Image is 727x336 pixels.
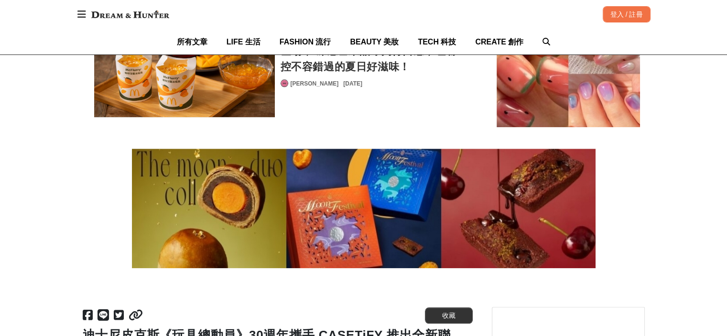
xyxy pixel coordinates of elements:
div: 登入 / 註冊 [603,6,651,22]
a: BEAUTY 美妝 [350,29,399,54]
img: 2025中秋禮盒推薦：除了傳統月餅，金箔蛋黃酥、冰淇淋月餅、瑪德蓮與費南雪禮盒...讓你送出精緻奢華感 [132,149,596,268]
span: TECH 科技 [418,38,456,46]
a: TECH 科技 [418,29,456,54]
a: FASHION 流行 [280,29,331,54]
span: LIFE 生活 [227,38,260,46]
a: LIFE 生活 [227,29,260,54]
span: CREATE 創作 [475,38,523,46]
a: CREATE 創作 [475,29,523,54]
button: 收藏 [425,307,473,324]
div: [DATE] [343,79,362,88]
img: Dream & Hunter [87,6,174,23]
span: BEAUTY 美妝 [350,38,399,46]
span: FASHION 流行 [280,38,331,46]
span: 所有文章 [177,38,207,46]
img: Avatar [281,80,288,87]
a: [PERSON_NAME] [291,79,339,88]
a: 麥當勞最潮口味「楊枝甘露冰炫風」登場， 凍感芒果晶球獨特口感，咀嚼控不容錯過的夏日好滋味！ [94,16,275,118]
a: 所有文章 [177,29,207,54]
a: Avatar [281,79,288,87]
